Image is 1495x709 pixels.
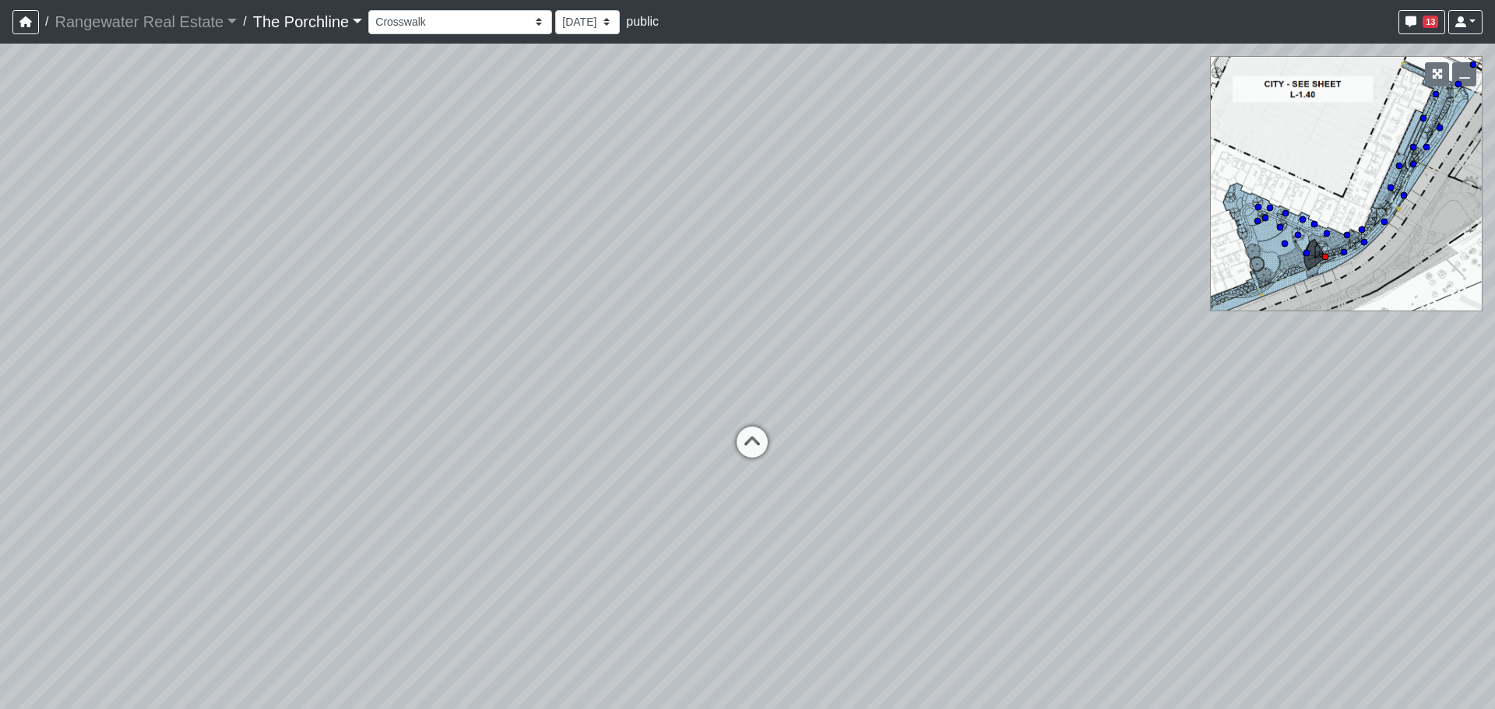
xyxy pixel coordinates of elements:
[1398,10,1445,34] button: 13
[626,15,659,28] span: public
[253,6,363,37] a: The Porchline
[12,678,104,709] iframe: Ybug feedback widget
[55,6,237,37] a: Rangewater Real Estate
[237,6,252,37] span: /
[1423,16,1438,28] span: 13
[39,6,55,37] span: /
